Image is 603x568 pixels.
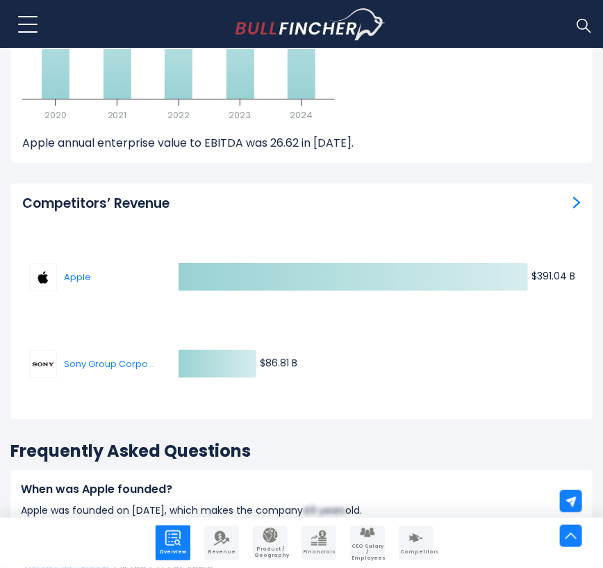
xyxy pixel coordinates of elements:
[21,503,582,518] p: Apple was founded on [DATE], which makes the company old.
[21,482,582,497] h4: When was Apple founded?
[29,350,57,378] img: Sony Group Corporation competitors logo
[290,108,313,122] text: 2024
[108,108,127,122] text: 2021
[260,356,297,370] text: $86.81 B
[301,526,336,560] a: Company Financials
[236,8,385,40] a: Go to homepage
[303,549,335,555] span: Financials
[64,357,154,371] span: Sony Group Corporation
[254,546,286,558] span: Product / Geography
[303,503,345,517] span: 49 years
[64,273,133,283] span: Apple
[400,549,432,555] span: Competitors
[253,526,288,560] a: Company Product/Geography
[531,269,575,283] text: $391.04 B
[29,350,154,378] a: Sony Group Corporation
[167,108,190,122] text: 2022
[573,195,581,209] a: Competitors’ Revenue
[229,108,251,122] text: 2023
[157,549,189,555] span: Overview
[236,8,386,40] img: Bullfincher logo
[156,526,190,560] a: Company Overview
[399,526,433,560] a: Company Competitors
[352,544,383,561] span: CEO Salary / Employees
[22,195,170,213] h3: Competitors’ Revenue
[29,263,57,291] img: Apple competitors logo
[10,440,593,462] h3: Frequently Asked Questions
[204,526,239,560] a: Company Revenue
[29,263,133,291] button: Apple
[206,549,238,555] span: Revenue
[44,108,67,122] text: 2020
[22,136,581,151] p: Apple annual enterprise value to EBITDA was 26.62 in [DATE].
[350,526,385,560] a: Company Employees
